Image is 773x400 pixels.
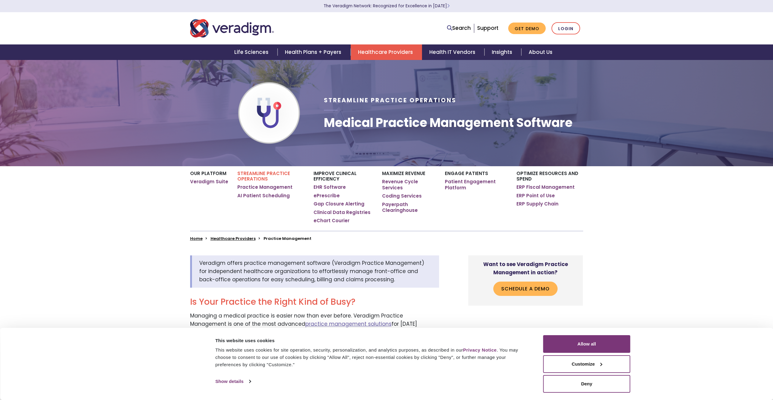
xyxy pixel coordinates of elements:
[382,202,435,213] a: Payerpath Clearinghouse
[199,259,424,283] span: Veradigm offers practice management software (Veradigm Practice Management) for independent healt...
[324,96,456,104] span: Streamline Practice Operations
[447,3,450,9] span: Learn More
[227,44,278,60] a: Life Sciences
[190,179,228,185] a: Veradigm Suite
[484,44,521,60] a: Insights
[190,312,439,337] p: Managing a medical practice is easier now than ever before. Veradigm Practice Management is one o...
[543,335,630,353] button: Allow all
[493,282,558,296] a: Schedule a Demo
[314,184,346,190] a: EHR Software
[551,22,580,35] a: Login
[215,346,530,368] div: This website uses cookies for site operation, security, personalization, and analytics purposes, ...
[516,193,555,199] a: ERP Point of Use
[324,3,450,9] a: The Veradigm Network: Recognized for Excellence in [DATE]Learn More
[314,209,371,216] a: Clinical Data Registries
[305,320,392,328] a: practice management solutions
[463,347,497,353] a: Privacy Notice
[237,184,293,190] a: Practice Management
[516,201,558,207] a: ERP Supply Chain
[278,44,350,60] a: Health Plans + Payers
[324,115,573,130] h1: Medical Practice Management Software
[190,297,439,307] h2: Is Your Practice the Right Kind of Busy?
[445,179,507,191] a: Patient Engagement Platform
[508,23,546,34] a: Get Demo
[422,44,484,60] a: Health IT Vendors
[521,44,560,60] a: About Us
[314,218,349,224] a: eChart Courier
[543,355,630,373] button: Customize
[382,179,435,191] a: Revenue Cycle Services
[215,337,530,344] div: This website uses cookies
[516,184,575,190] a: ERP Fiscal Management
[447,24,471,32] a: Search
[237,193,290,199] a: AI Patient Scheduling
[314,201,364,207] a: Gap Closure Alerting
[190,18,274,38] img: Veradigm logo
[382,193,422,199] a: Coding Services
[215,377,251,386] a: Show details
[314,193,340,199] a: ePrescribe
[543,375,630,393] button: Deny
[477,24,498,32] a: Support
[190,236,203,241] a: Home
[351,44,422,60] a: Healthcare Providers
[483,261,568,276] strong: Want to see Veradigm Practice Management in action?
[211,236,256,241] a: Healthcare Providers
